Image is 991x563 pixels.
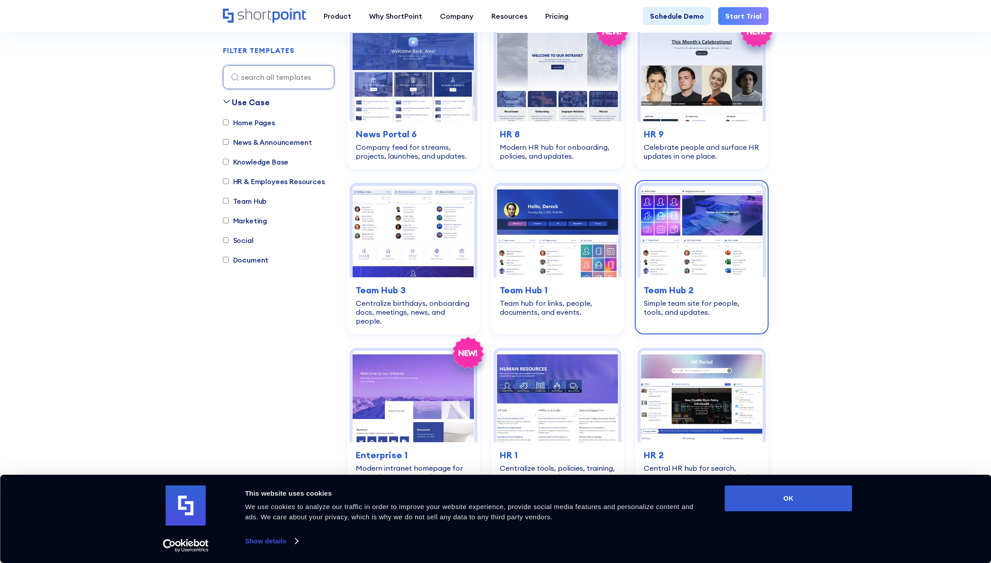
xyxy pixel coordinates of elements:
[147,539,225,552] a: Usercentrics Cookiebot - opens in a new window
[641,351,762,442] img: HR 2 - HR Intranet Portal: Central HR hub for search, announcements, events, learning.
[536,7,577,25] a: Pricing
[223,156,289,167] label: Knowledge Base
[223,176,325,187] label: HR & Employees Resources
[482,7,536,25] a: Resources
[315,7,360,25] a: Product
[223,47,295,54] div: FILTER TEMPLATES
[245,488,705,499] div: This website uses cookies
[497,29,618,121] img: HR 8 – SharePoint HR Template: Modern HR hub for onboarding, policies, and updates.
[500,127,615,141] h3: HR 8
[356,284,471,297] h3: Team Hub 3
[491,345,624,490] a: HR 1 – Human Resources Template: Centralize tools, policies, training, engagement, and news.HR 1C...
[223,137,312,148] label: News & Announcement
[500,464,615,481] div: Centralize tools, policies, training, engagement, and news.
[644,284,759,297] h3: Team Hub 2
[232,96,270,108] div: Use Case
[223,140,229,145] input: News & Announcement
[360,7,431,25] a: Why ShortPoint
[545,11,568,21] div: Pricing
[641,29,762,121] img: HR 9 – HR Template: Celebrate people and surface HR updates in one place.
[356,448,471,462] h3: Enterprise 1
[356,464,471,481] div: Modern intranet homepage for news, documents, and events.
[223,8,306,24] a: Home
[491,180,624,334] a: Team Hub 1 – SharePoint Online Modern Team Site Template: Team hub for links, people, documents, ...
[347,345,480,490] a: Enterprise 1 – SharePoint Homepage Design: Modern intranet homepage for news, documents, and even...
[497,351,618,442] img: HR 1 – Human Resources Template: Centralize tools, policies, training, engagement, and news.
[223,65,334,89] input: search all templates
[635,345,768,490] a: HR 2 - HR Intranet Portal: Central HR hub for search, announcements, events, learning.HR 2Central...
[497,186,618,277] img: Team Hub 1 – SharePoint Online Modern Team Site Template: Team hub for links, people, documents, ...
[347,180,480,334] a: Team Hub 3 – SharePoint Team Site Template: Centralize birthdays, onboarding docs, meetings, news...
[644,127,759,141] h3: HR 9
[223,117,275,128] label: Home Pages
[223,238,229,243] input: Social
[223,120,229,126] input: Home Pages
[644,143,759,160] div: Celebrate people and surface HR updates in one place.
[356,127,471,141] h3: News Portal 6
[245,503,694,521] span: We use cookies to analyze our traffic in order to improve your website experience, provide social...
[500,448,615,462] h3: HR 1
[491,11,527,21] div: Resources
[718,7,769,25] a: Start Trial
[223,255,269,265] label: Document
[353,186,474,277] img: Team Hub 3 – SharePoint Team Site Template: Centralize birthdays, onboarding docs, meetings, news...
[356,143,471,160] div: Company feed for streams, projects, launches, and updates.
[223,215,267,226] label: Marketing
[353,351,474,442] img: Enterprise 1 – SharePoint Homepage Design: Modern intranet homepage for news, documents, and events.
[431,7,482,25] a: Company
[223,257,229,263] input: Document
[166,485,206,526] img: logo
[635,24,768,169] a: HR 9 – HR Template: Celebrate people and surface HR updates in one place.HR 9Celebrate people and...
[245,534,298,548] a: Show details
[356,299,471,325] div: Centralize birthdays, onboarding docs, meetings, news, and people.
[223,218,229,224] input: Marketing
[223,198,229,204] input: Team Hub
[353,29,474,121] img: News Portal 6 – Sharepoint Company Feed: Company feed for streams, projects, launches, and updates.
[223,159,229,165] input: Knowledge Base
[440,11,473,21] div: Company
[500,299,615,316] div: Team hub for links, people, documents, and events.
[223,179,229,185] input: HR & Employees Resources
[643,7,711,25] a: Schedule Demo
[725,485,852,511] button: OK
[500,284,615,297] h3: Team Hub 1
[635,180,768,334] a: Team Hub 2 – SharePoint Template Team Site: Simple team site for people, tools, and updates.Team ...
[641,186,762,277] img: Team Hub 2 – SharePoint Template Team Site: Simple team site for people, tools, and updates.
[223,196,267,206] label: Team Hub
[500,143,615,160] div: Modern HR hub for onboarding, policies, and updates.
[644,464,759,481] div: Central HR hub for search, announcements, events, learning.
[347,24,480,169] a: News Portal 6 – Sharepoint Company Feed: Company feed for streams, projects, launches, and update...
[644,448,759,462] h3: HR 2
[223,235,254,246] label: Social
[369,11,422,21] div: Why ShortPoint
[491,24,624,169] a: HR 8 – SharePoint HR Template: Modern HR hub for onboarding, policies, and updates.HR 8Modern HR ...
[644,299,759,316] div: Simple team site for people, tools, and updates.
[324,11,351,21] div: Product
